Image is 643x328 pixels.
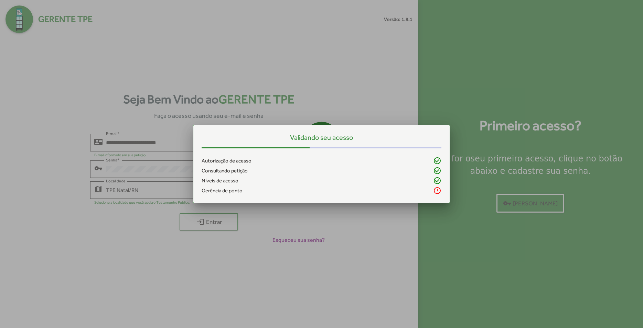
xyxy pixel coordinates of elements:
span: Níveis de acesso [202,177,238,185]
span: Autorização de acesso [202,157,251,165]
mat-icon: error_outline [433,186,441,195]
span: Gerência de ponto [202,187,243,195]
span: Consultando petição [202,167,248,175]
h5: Validando seu acesso [202,133,442,142]
mat-icon: check_circle_outline [433,177,441,185]
mat-icon: check_circle_outline [433,167,441,175]
mat-icon: check_circle_outline [433,157,441,165]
